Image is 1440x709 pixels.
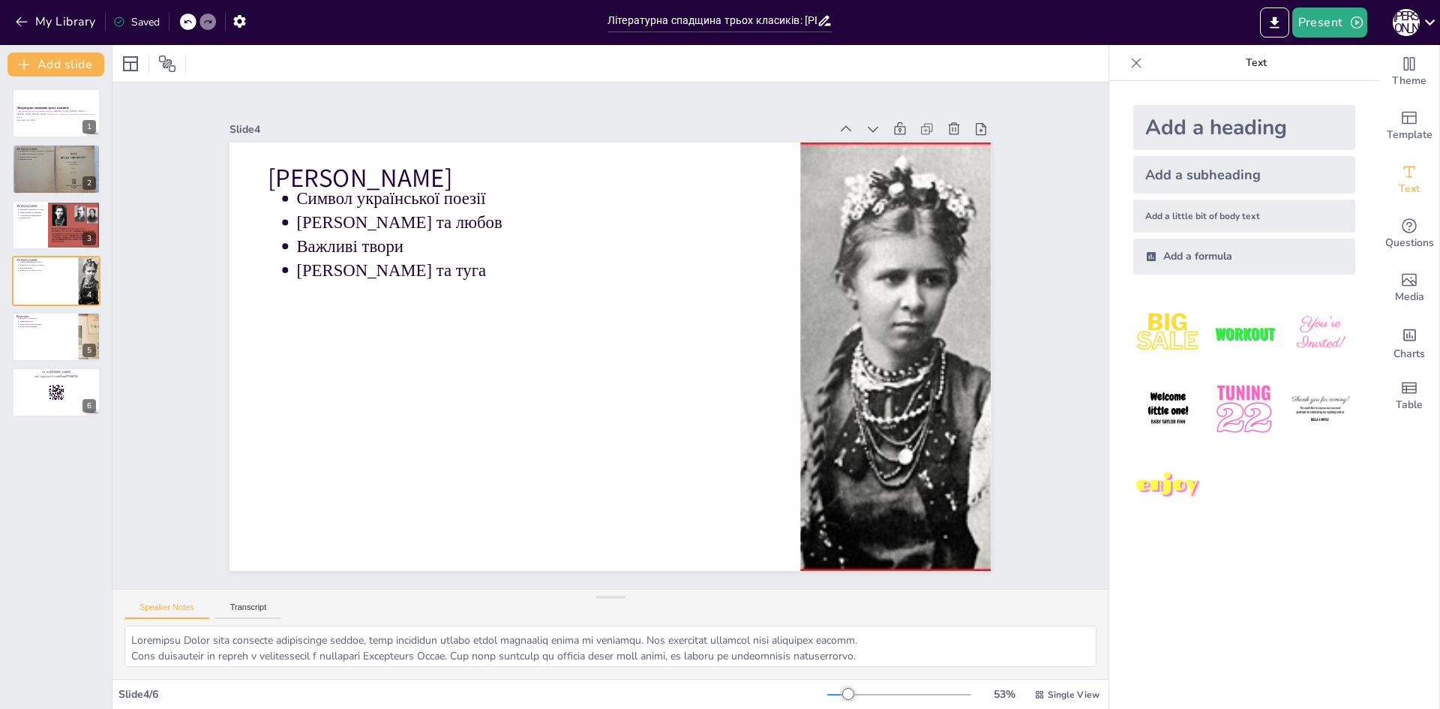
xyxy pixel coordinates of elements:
p: Символ української поезії [19,261,73,264]
p: Національна ідентичність [19,323,73,326]
span: Questions [1385,235,1434,251]
div: А [PERSON_NAME] [1393,9,1420,36]
button: А [PERSON_NAME] [1393,8,1420,38]
div: Add a table [1379,369,1439,423]
textarea: Loremipsu Dolor sita consecte adipiscinge seddoe, temp incididun utlabo etdol magnaaliq enima mi ... [124,626,1096,667]
div: 2 [82,176,96,190]
img: 7.jpeg [1133,451,1203,521]
div: Add a heading [1133,105,1355,150]
input: Insert title [607,10,817,32]
p: Важливі твори [19,158,96,161]
span: Template [1387,127,1432,143]
div: 1 [12,89,100,138]
div: Add a formula [1133,239,1355,275]
div: Add text boxes [1379,153,1439,207]
p: Теми кохання та природи [19,211,56,214]
button: My Library [11,10,102,34]
span: Theme [1392,73,1426,89]
p: [PERSON_NAME] та любов [622,115,875,530]
p: Висновки [16,314,74,318]
div: 4 [82,288,96,302]
span: Table [1396,397,1423,413]
p: Відомі твори [19,217,56,220]
div: Add ready made slides [1379,99,1439,153]
img: 3.jpeg [1285,299,1355,368]
p: [PERSON_NAME] [655,109,934,555]
div: 1 [82,120,96,134]
div: 2 [12,144,100,194]
p: [PERSON_NAME] та туга [580,91,834,506]
button: Speaker Notes [124,602,209,619]
p: Глибокі психологічні образи [19,152,96,155]
p: [PERSON_NAME] [16,146,96,151]
div: 5 [12,312,100,362]
p: [PERSON_NAME] - видатна особистість [19,149,96,152]
p: Важливі твори [601,103,855,518]
div: 3 [12,200,100,250]
button: Export to PowerPoint [1260,8,1289,38]
div: Saved [113,15,160,29]
p: and login with code [16,374,96,379]
div: Slide 4 [673,106,985,632]
img: 4.jpeg [1133,374,1203,444]
span: Media [1395,289,1424,305]
div: Add charts and graphs [1379,315,1439,369]
img: 5.jpeg [1209,374,1279,444]
button: Transcript [215,602,282,619]
p: У цій презентації ми розглянемо творчість [PERSON_NAME], [PERSON_NAME] та [PERSON_NAME] [PERSON_N... [16,110,96,119]
p: Внесок у літературу [19,317,73,320]
p: Text [1148,45,1364,81]
div: Add a little bit of body text [1133,200,1355,233]
div: 4 [12,256,100,305]
div: Change the overall theme [1379,45,1439,99]
p: [PERSON_NAME] та туга [19,269,73,272]
div: Add images, graphics, shapes or video [1379,261,1439,315]
p: Патріотичні мотиви [19,155,96,158]
img: 1.jpeg [1133,299,1203,368]
span: Single View [1048,689,1099,701]
div: Get real-time input from your audience [1379,207,1439,261]
p: [PERSON_NAME] та любов [19,264,73,267]
p: Культурна спадщина [19,325,73,328]
div: Add a subheading [1133,156,1355,194]
div: 6 [82,399,96,413]
span: Text [1399,181,1420,197]
p: Творчість [PERSON_NAME] [19,209,56,212]
p: Теми творчості [19,320,73,323]
p: Символ української поезії [643,127,896,542]
div: 6 [12,368,100,417]
img: 6.jpeg [1285,374,1355,444]
button: Add slide [7,53,104,77]
div: 3 [82,232,96,245]
div: Layout [118,52,142,76]
div: 53 % [986,687,1022,701]
span: Position [158,55,176,73]
p: Go to [16,370,96,374]
div: Slide 4 / 6 [118,687,827,701]
p: Соціальна справедливість [19,214,56,217]
p: [PERSON_NAME] [16,258,74,263]
p: [PERSON_NAME] [16,204,56,209]
strong: [DOMAIN_NAME] [49,370,71,374]
span: Charts [1393,346,1425,362]
p: Важливі твори [19,266,73,269]
strong: Літературна спадщина трьох класиків [16,107,69,110]
img: 2.jpeg [1209,299,1279,368]
div: 5 [82,344,96,357]
p: Generated with [URL] [16,119,96,122]
button: Present [1292,8,1367,38]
